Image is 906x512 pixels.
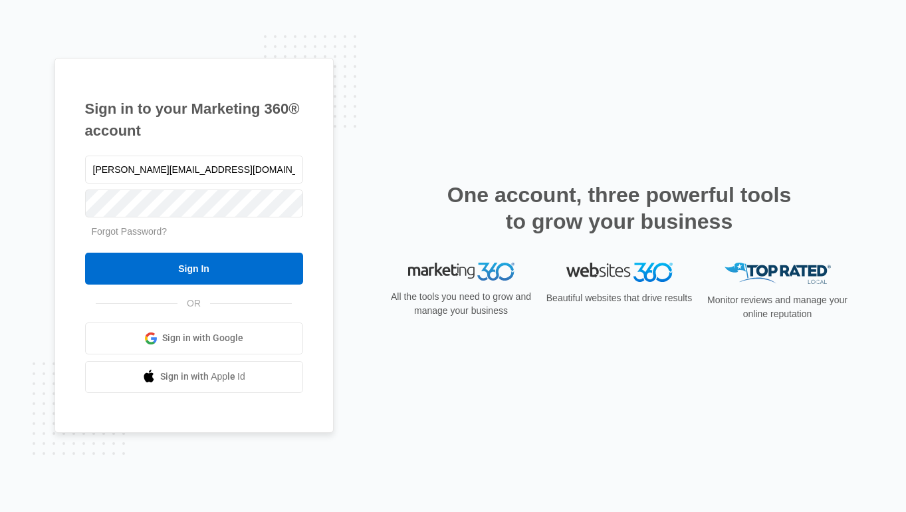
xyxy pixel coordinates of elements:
[85,361,303,393] a: Sign in with Apple Id
[387,290,536,318] p: All the tools you need to grow and manage your business
[725,263,831,285] img: Top Rated Local
[85,98,303,142] h1: Sign in to your Marketing 360® account
[703,293,852,321] p: Monitor reviews and manage your online reputation
[85,322,303,354] a: Sign in with Google
[545,291,694,305] p: Beautiful websites that drive results
[408,263,514,281] img: Marketing 360
[85,156,303,184] input: Email
[92,226,168,237] a: Forgot Password?
[85,253,303,285] input: Sign In
[566,263,673,282] img: Websites 360
[162,331,243,345] span: Sign in with Google
[160,370,245,384] span: Sign in with Apple Id
[177,297,210,311] span: OR
[443,182,796,235] h2: One account, three powerful tools to grow your business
